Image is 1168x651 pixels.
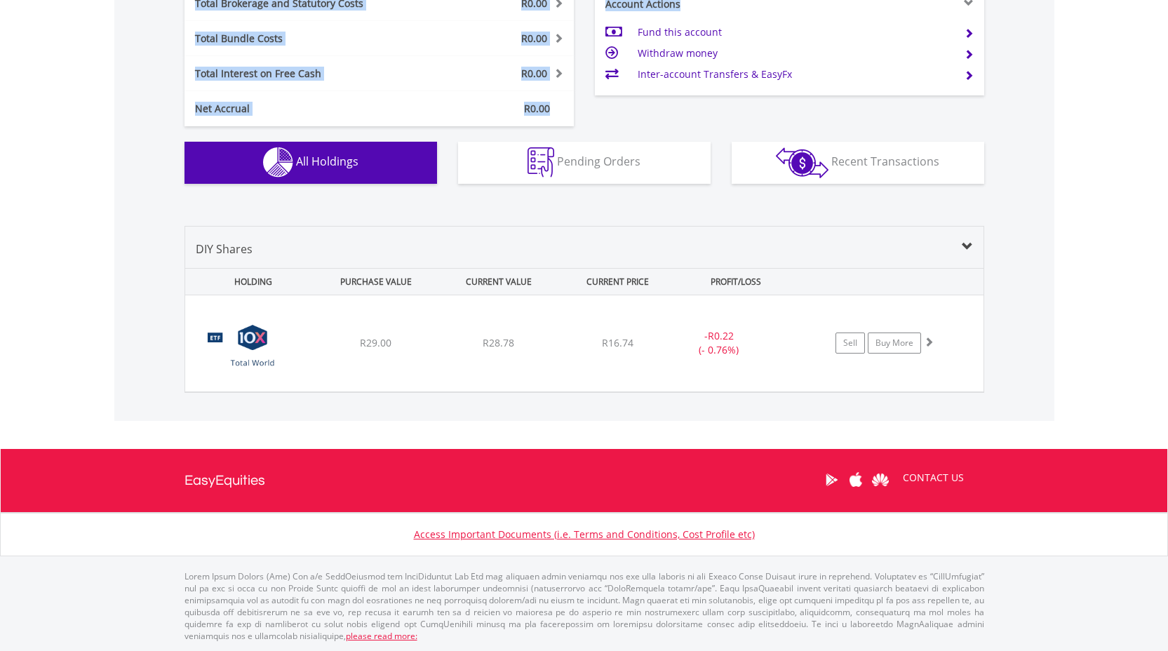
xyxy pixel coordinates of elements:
[184,142,437,184] button: All Holdings
[184,67,412,81] div: Total Interest on Free Cash
[192,313,313,388] img: TFSA.GLOBAL.png
[184,102,412,116] div: Net Accrual
[638,43,953,64] td: Withdraw money
[414,528,755,541] a: Access Important Documents (i.e. Terms and Conditions, Cost Profile etc)
[360,336,391,349] span: R29.00
[316,269,436,295] div: PURCHASE VALUE
[528,147,554,177] img: pending_instructions-wht.png
[666,329,772,357] div: - (- 0.76%)
[732,142,984,184] button: Recent Transactions
[483,336,514,349] span: R28.78
[844,458,868,502] a: Apple
[831,154,939,169] span: Recent Transactions
[638,22,953,43] td: Fund this account
[708,329,734,342] span: R0.22
[439,269,559,295] div: CURRENT VALUE
[184,32,412,46] div: Total Bundle Costs
[868,458,893,502] a: Huawei
[868,333,921,354] a: Buy More
[196,241,253,257] span: DIY Shares
[561,269,673,295] div: CURRENT PRICE
[296,154,358,169] span: All Holdings
[263,147,293,177] img: holdings-wht.png
[602,336,633,349] span: R16.74
[676,269,796,295] div: PROFIT/LOSS
[346,630,417,642] a: please read more:
[524,102,550,115] span: R0.00
[521,32,547,45] span: R0.00
[184,449,265,512] a: EasyEquities
[521,67,547,80] span: R0.00
[776,147,828,178] img: transactions-zar-wht.png
[638,64,953,85] td: Inter-account Transfers & EasyFx
[186,269,314,295] div: HOLDING
[819,458,844,502] a: Google Play
[835,333,865,354] a: Sell
[184,570,984,643] p: Lorem Ipsum Dolors (Ame) Con a/e SeddOeiusmod tem InciDiduntut Lab Etd mag aliquaen admin veniamq...
[458,142,711,184] button: Pending Orders
[557,154,640,169] span: Pending Orders
[893,458,974,497] a: CONTACT US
